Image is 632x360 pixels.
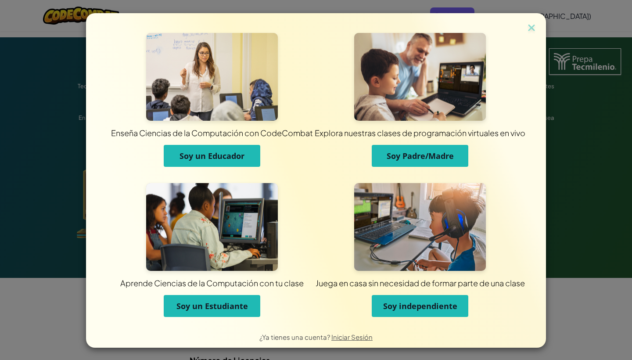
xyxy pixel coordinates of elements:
[164,295,260,317] button: Soy un Estudiante
[146,33,278,121] img: Para Docentes
[383,301,457,311] span: Soy independiente
[146,183,278,271] img: Para estudiantes
[259,333,331,341] span: ¿Ya tienes una cuenta?
[176,301,248,311] span: Soy un Estudiante
[164,145,260,167] button: Soy un Educador
[354,183,486,271] img: Para estudiantes independientes
[526,22,537,35] img: close icon
[387,151,454,161] span: Soy Padre/Madre
[372,145,468,167] button: Soy Padre/Madre
[354,33,486,121] img: Para Padres
[180,151,244,161] span: Soy un Educador
[372,295,468,317] button: Soy independiente
[331,333,373,341] a: Iniciar Sesión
